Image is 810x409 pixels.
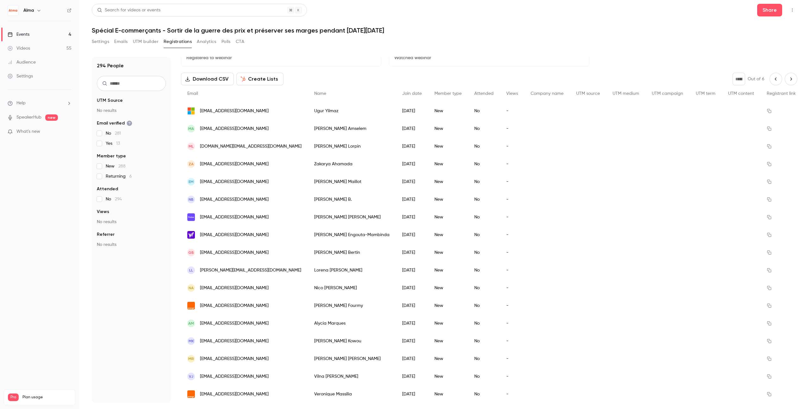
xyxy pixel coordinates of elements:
div: New [428,279,468,297]
div: [DATE] [396,208,428,226]
div: New [428,191,468,208]
span: 6 [129,174,132,179]
div: [DATE] [396,191,428,208]
span: 294 [115,197,122,201]
div: [DATE] [396,244,428,261]
span: [EMAIL_ADDRESS][DOMAIN_NAME] [200,125,269,132]
img: yahoo.fr [187,231,195,239]
span: [EMAIL_ADDRESS][DOMAIN_NAME] [200,179,269,185]
span: Registrant link [767,91,796,96]
div: Veronique Massilia [308,385,396,403]
span: Name [314,91,326,96]
div: - [500,173,524,191]
span: NA [189,285,194,291]
span: [EMAIL_ADDRESS][DOMAIN_NAME] [200,356,269,362]
span: 281 [115,131,121,136]
div: New [428,261,468,279]
div: - [500,297,524,314]
iframe: Noticeable Trigger [64,129,72,135]
div: New [428,102,468,120]
span: [PERSON_NAME][EMAIL_ADDRESS][DOMAIN_NAME] [200,267,301,274]
span: Views [97,209,109,215]
div: Ugur Yilmaz [308,102,396,120]
span: EM [189,179,194,185]
div: New [428,226,468,244]
span: [EMAIL_ADDRESS][DOMAIN_NAME] [200,161,269,168]
span: Yes [106,140,120,147]
div: No [468,297,500,314]
div: - [500,155,524,173]
section: facet-groups [97,97,166,248]
div: No [468,244,500,261]
span: [EMAIL_ADDRESS][DOMAIN_NAME] [200,391,269,398]
div: [DATE] [396,385,428,403]
span: No [106,196,122,202]
div: - [500,191,524,208]
p: Watched webinar [394,55,584,61]
span: No [106,130,121,137]
div: Audience [8,59,36,65]
span: New [106,163,126,169]
img: orange.fr [187,390,195,398]
div: No [468,173,500,191]
button: Next page [785,73,797,85]
div: - [500,226,524,244]
span: Referrer [97,231,115,238]
p: Out of 6 [748,76,764,82]
span: [EMAIL_ADDRESS][DOMAIN_NAME] [200,214,269,221]
span: [EMAIL_ADDRESS][DOMAIN_NAME] [200,108,269,114]
button: Share [757,4,782,16]
span: UTM content [728,91,754,96]
span: [EMAIL_ADDRESS][DOMAIN_NAME] [200,320,269,327]
p: No results [97,219,166,225]
div: [DATE] [396,120,428,137]
span: MK [189,338,194,344]
span: Views [506,91,518,96]
div: Alycia Marques [308,314,396,332]
img: outlook.com [187,107,195,115]
div: - [500,102,524,120]
div: - [500,314,524,332]
span: What's new [16,128,40,135]
div: Vilna [PERSON_NAME] [308,368,396,385]
div: - [500,332,524,350]
div: [PERSON_NAME] Kowou [308,332,396,350]
div: - [500,137,524,155]
span: Member type [434,91,462,96]
span: Email verified [97,120,132,126]
span: new [45,114,58,121]
div: [PERSON_NAME] Engouta-Mambinda [308,226,396,244]
div: New [428,297,468,314]
a: SpeakerHub [16,114,41,121]
div: [DATE] [396,226,428,244]
div: New [428,314,468,332]
div: [DATE] [396,332,428,350]
p: Registered to webinar [186,55,376,61]
div: [PERSON_NAME] Bertin [308,244,396,261]
div: Events [8,31,29,38]
div: No [468,155,500,173]
span: [EMAIL_ADDRESS][DOMAIN_NAME] [200,232,269,238]
div: Search for videos or events [97,7,160,14]
span: AM [188,320,194,326]
div: New [428,244,468,261]
span: NB [189,197,194,202]
div: No [468,279,500,297]
div: - [500,261,524,279]
button: Previous page [769,73,782,85]
div: Nico [PERSON_NAME] [308,279,396,297]
div: [DATE] [396,261,428,279]
img: Alma [8,5,18,15]
span: UTM term [696,91,715,96]
div: No [468,314,500,332]
span: Returning [106,173,132,180]
span: [EMAIL_ADDRESS][DOMAIN_NAME] [200,373,269,380]
div: Zakarya Ahamada [308,155,396,173]
div: No [468,368,500,385]
p: No results [97,107,166,114]
div: New [428,208,468,226]
button: CTA [236,37,244,47]
span: Attended [474,91,494,96]
span: Join date [402,91,422,96]
button: Emails [114,37,128,47]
